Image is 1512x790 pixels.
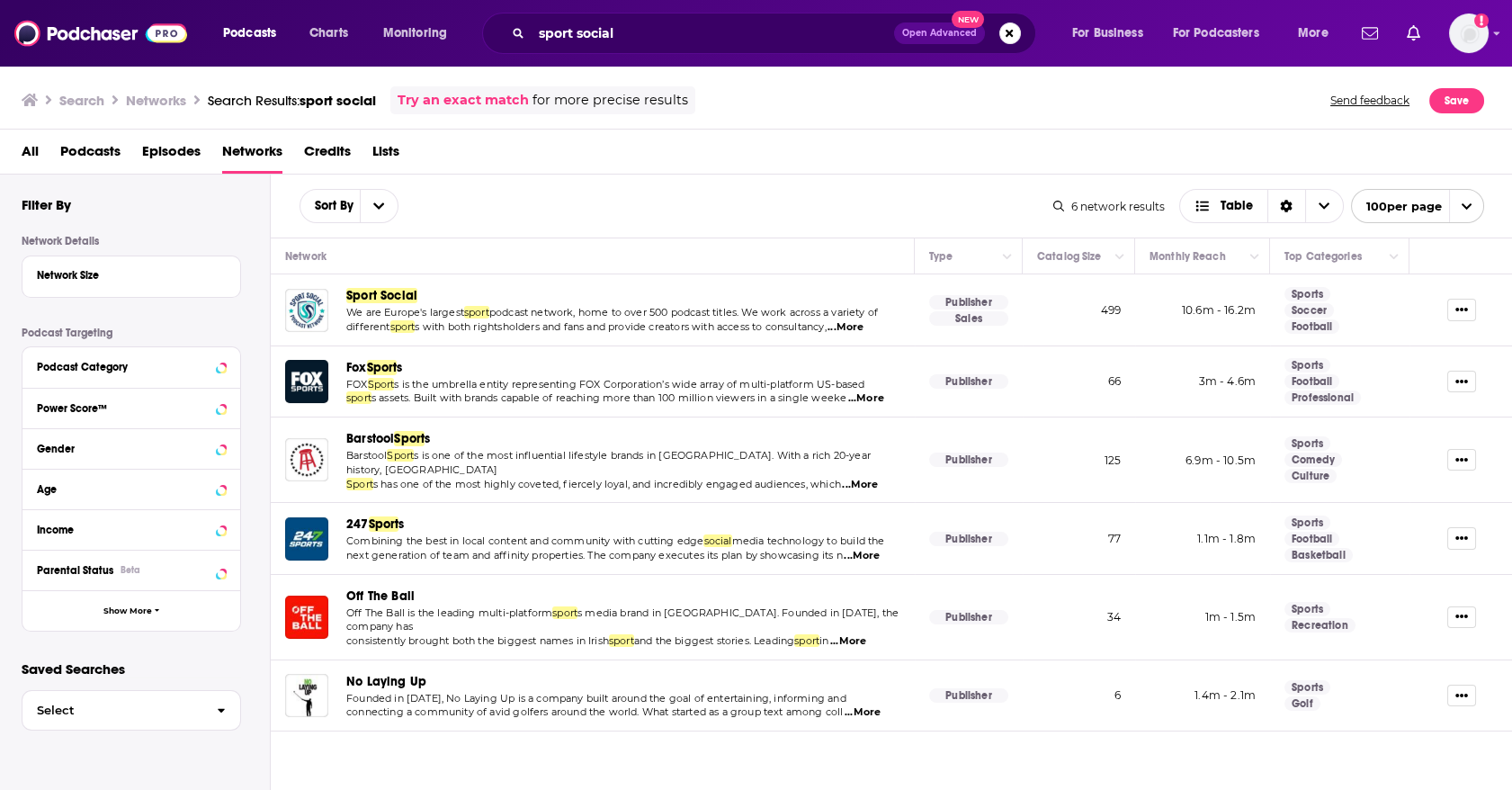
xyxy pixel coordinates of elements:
[1284,374,1339,389] a: Football
[208,92,376,109] a: Search Results:sport social
[1053,200,1165,213] div: 6 network results
[929,688,1008,703] p: Publisher
[1100,303,1121,317] span: 499
[844,549,880,563] span: ...More
[346,549,843,561] span: next generation of team and affinity properties. The company executes its plan by showcasing its n
[37,483,210,496] div: Age
[1150,453,1256,468] p: 6.9m - 10.5m
[1104,453,1121,467] span: 125
[464,306,489,319] span: sport
[37,264,226,286] button: Network Size
[346,516,369,532] span: 247
[37,443,210,455] div: Gender
[1244,247,1266,268] button: Column Actions
[223,21,276,46] span: Podcasts
[1109,247,1131,268] button: Column Actions
[126,92,186,109] h3: Networks
[1284,469,1337,483] a: Culture
[37,361,210,373] div: Podcast Category
[1352,193,1442,220] span: 100 per page
[1447,449,1476,471] button: Show More Button
[532,90,688,111] span: for more precise results
[997,247,1018,268] button: Column Actions
[1429,88,1484,113] button: Save
[372,137,399,174] span: Lists
[489,306,878,319] span: podcast network, home to over 500 podcast titles. We work across a variety of
[309,21,348,46] span: Charts
[1284,618,1355,633] a: Recreation
[1108,532,1121,545] span: 77
[285,360,328,403] img: Fox Sports
[819,634,828,647] span: in
[346,606,899,633] span: s media brand in [GEOGRAPHIC_DATA]. Founded in [DATE], the company has
[346,516,405,532] a: 247Sports
[346,378,368,391] span: FOX
[609,634,634,647] span: sport
[346,360,403,375] a: FoxSports
[346,534,703,547] span: Combining the best in local content and community with cutting edge
[394,431,425,446] span: Sport
[1285,19,1351,48] button: open menu
[397,360,402,375] span: s
[346,288,417,303] span: Sport Social
[37,564,113,577] span: Parental Status
[1114,688,1121,702] span: 6
[1284,548,1353,562] a: Basketball
[952,11,984,28] span: New
[360,190,398,222] button: open menu
[1150,373,1256,389] p: 3m - 4.6m
[142,137,201,174] a: Episodes
[346,588,415,604] a: Off The Ball
[369,516,399,532] span: Sport
[346,306,464,319] span: We are Europe's largest
[1284,287,1330,301] a: Sports
[1150,687,1256,703] p: 1.4m - 2.1m
[37,558,226,580] button: Parental StatusBeta
[387,449,414,462] span: Sport
[1284,453,1342,467] a: Comedy
[285,517,328,561] img: 247 Sports
[346,674,426,689] a: No Laying Up
[929,532,1008,546] p: Publisher
[1107,610,1121,624] span: 34
[1108,374,1121,388] span: 66
[425,431,430,446] span: s
[346,391,371,404] span: sport
[22,590,240,631] button: Show More
[1284,246,1362,267] div: Top Categories
[298,19,359,48] a: Charts
[22,235,241,247] p: Network Details
[830,634,866,649] span: ...More
[103,606,152,616] span: Show More
[222,137,282,174] span: Networks
[22,137,39,174] a: All
[1284,696,1320,711] a: Golf
[346,431,394,446] span: Barstool
[285,674,328,717] img: No Laying Up
[1449,13,1489,53] button: Show profile menu
[14,16,187,50] img: Podchaser - Follow, Share and Rate Podcasts
[703,534,731,547] span: social
[37,517,226,540] button: Income
[398,516,404,532] span: s
[60,137,121,174] a: Podcasts
[848,391,884,406] span: ...More
[1284,532,1339,546] a: Football
[37,477,226,499] button: Age
[1173,21,1259,46] span: For Podcasters
[1355,18,1385,49] a: Show notifications dropdown
[1447,371,1476,392] button: Show More Button
[1267,190,1305,222] div: Sort Direction
[794,634,819,647] span: sport
[346,431,430,446] a: BarstoolSports
[1150,609,1256,624] p: 1m - 1.5m
[37,402,210,415] div: Power Score™
[346,449,387,462] span: Barstool
[346,449,871,476] span: s is one of the most influential lifestyle brands in [GEOGRAPHIC_DATA]. With a rich 20-year histo...
[22,196,71,213] h2: Filter By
